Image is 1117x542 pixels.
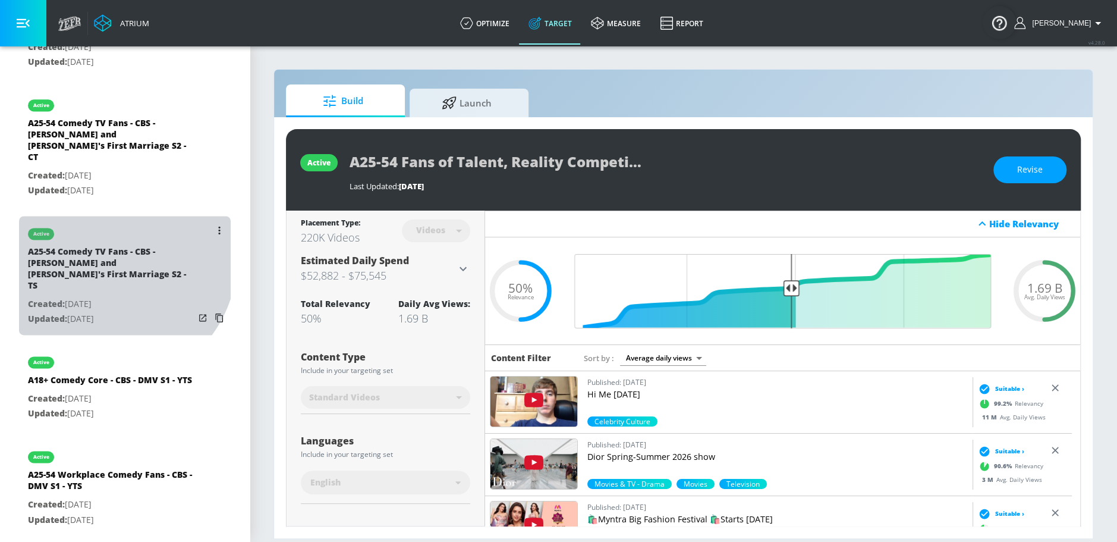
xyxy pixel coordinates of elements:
[33,102,49,108] div: active
[33,359,49,365] div: active
[976,395,1043,413] div: Relevancy
[28,393,65,404] span: Created:
[976,458,1043,475] div: Relevancy
[976,475,1042,484] div: Avg. Daily Views
[995,447,1024,456] span: Suitable ›
[983,6,1016,39] button: Open Resource Center
[19,439,231,535] div: activeA25-54 Workplace Comedy Fans - CBS - DMV S1 - YTSCreated:[DATE]Updated:[DATE]
[301,367,470,374] div: Include in your targeting set
[485,211,1080,237] div: Hide Relevancy
[28,246,194,297] div: A25-54 Comedy TV Fans - CBS - [PERSON_NAME] and [PERSON_NAME]'s First Marriage S2 - TS
[28,40,194,55] p: [DATE]
[28,391,192,406] p: [DATE]
[410,225,451,235] div: Videos
[981,413,999,421] span: 11 M
[19,344,231,430] div: activeA18+ Comedy Core - CBS - DMV S1 - YTSCreated:[DATE]Updated:[DATE]
[28,183,194,198] p: [DATE]
[587,438,968,451] p: Published: [DATE]
[28,168,194,183] p: [DATE]
[976,508,1024,520] div: Suitable ›
[94,14,149,32] a: Atrium
[993,399,1014,408] span: 99.2 %
[301,267,456,284] h3: $52,882 - $75,545
[19,216,231,335] div: activeA25-54 Comedy TV Fans - CBS - [PERSON_NAME] and [PERSON_NAME]'s First Marriage S2 - TSCreat...
[28,56,67,67] span: Updated:
[719,479,767,489] div: 70.3%
[976,520,1043,538] div: Relevancy
[1088,39,1105,46] span: v 4.28.0
[33,454,49,460] div: active
[719,479,767,489] span: Television
[1017,162,1043,177] span: Revise
[587,438,968,479] a: Published: [DATE]Dior Spring-Summer 2026 show
[301,230,360,245] div: 220K Videos
[28,184,67,196] span: Updated:
[995,509,1024,518] span: Suitable ›
[976,446,1024,458] div: Suitable ›
[309,391,380,403] span: Standard Videos
[211,309,228,326] button: Copy Targeting Set Link
[28,406,192,421] p: [DATE]
[298,87,388,115] span: Build
[989,218,1074,230] div: Hide Relevancy
[508,294,534,300] span: Relevance
[1014,16,1105,30] button: [PERSON_NAME]
[28,297,194,312] p: [DATE]
[677,479,715,489] span: Movies
[1027,282,1062,295] span: 1.69 B
[301,352,470,362] div: Content Type
[28,408,67,419] span: Updated:
[490,439,577,489] img: CwmKr-wkj1M
[28,469,194,497] div: A25-54 Workplace Comedy Fans - CBS - DMV S1 - YTS
[28,170,65,181] span: Created:
[650,2,713,45] a: Report
[587,501,968,541] a: Published: [DATE]🛍️Myntra Big Fashion Festival 🛍️Starts [DATE]
[301,254,470,284] div: Estimated Daily Spend$52,882 - $75,545
[993,524,1014,533] span: 70.3 %
[587,501,968,513] p: Published: [DATE]
[451,2,519,45] a: optimize
[28,513,67,525] span: Updated:
[976,383,1024,395] div: Suitable ›
[301,254,409,267] span: Estimated Daily Spend
[28,298,65,309] span: Created:
[28,499,65,510] span: Created:
[568,254,997,328] input: Final Threshold
[301,451,470,458] div: Include in your targeting set
[19,87,231,206] div: activeA25-54 Comedy TV Fans - CBS - [PERSON_NAME] and [PERSON_NAME]'s First Marriage S2 - CTCreat...
[301,218,360,230] div: Placement Type:
[301,436,470,446] div: Languages
[28,374,192,391] div: A18+ Comedy Core - CBS - DMV S1 - YTS
[519,2,581,45] a: Target
[587,376,968,389] p: Published: [DATE]
[307,158,331,168] div: active
[28,512,194,527] p: [DATE]
[587,513,968,525] p: 🛍️Myntra Big Fashion Festival 🛍️Starts [DATE]
[491,352,551,364] h6: Content Filter
[508,282,533,295] span: 50%
[28,312,194,327] p: [DATE]
[28,55,194,70] p: [DATE]
[620,350,706,366] div: Average daily views
[587,389,968,400] p: Hi Me [DATE]
[28,313,67,324] span: Updated:
[587,376,968,416] a: Published: [DATE]Hi Me [DATE]
[301,471,470,494] div: English
[310,477,341,488] span: English
[587,416,657,427] span: Celebrity Culture
[33,231,49,237] div: active
[115,18,149,29] div: Atrium
[28,117,194,168] div: A25-54 Comedy TV Fans - CBS - [PERSON_NAME] and [PERSON_NAME]'s First Marriage S2 - CT
[587,479,672,489] span: Movies & TV - Drama
[587,479,672,489] div: 90.6%
[301,298,370,309] div: Total Relevancy
[399,181,424,192] span: [DATE]
[981,475,996,484] span: 3 M
[301,311,370,325] div: 50%
[350,181,981,192] div: Last Updated:
[677,479,715,489] div: 70.3%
